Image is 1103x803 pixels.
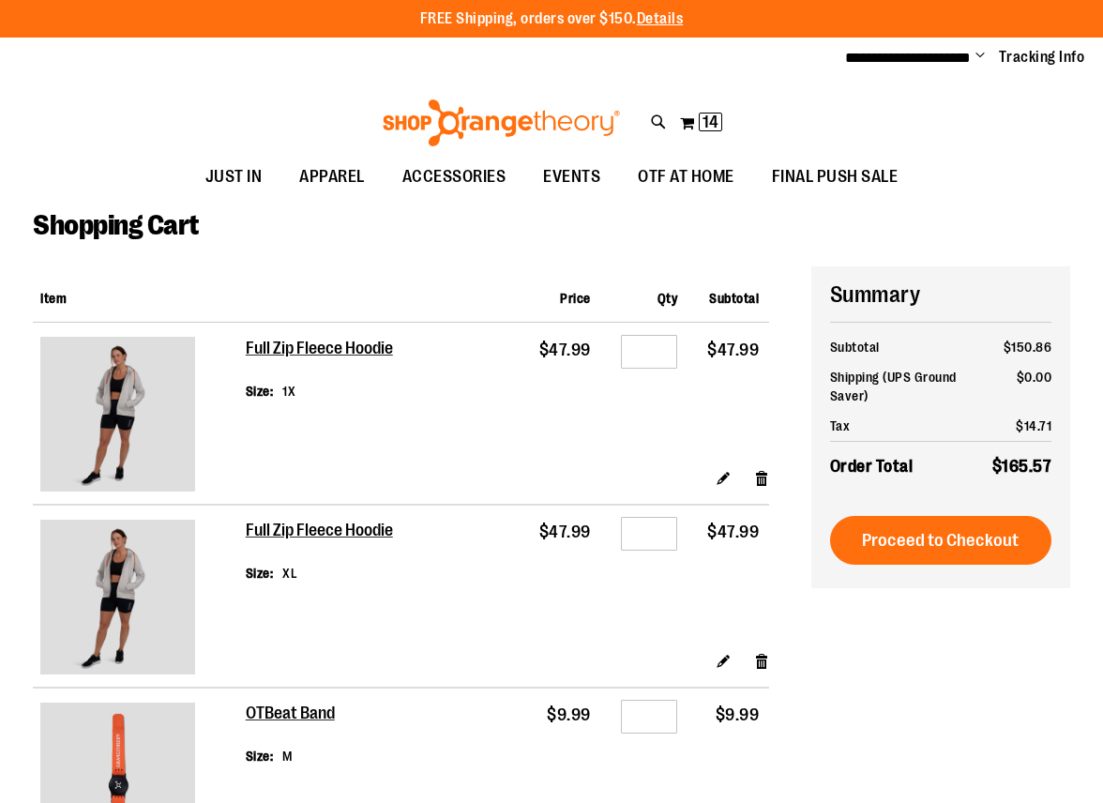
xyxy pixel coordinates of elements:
a: Full Zip Fleece Hoodie [40,337,238,496]
a: Remove item [754,468,770,488]
span: $9.99 [547,705,591,724]
a: Details [637,10,684,27]
span: APPAREL [299,156,365,198]
span: ACCESSORIES [402,156,506,198]
button: Account menu [975,48,985,67]
span: $47.99 [707,523,759,541]
span: JUST IN [205,156,263,198]
a: Full Zip Fleece Hoodie [246,339,395,359]
dd: M [282,747,293,765]
th: Tax [830,411,990,442]
dd: XL [282,564,297,583]
span: 14 [703,113,718,131]
span: $0.00 [1017,370,1052,385]
a: Full Zip Fleece Hoodie [40,520,238,679]
a: APPAREL [280,156,384,199]
span: $14.71 [1016,418,1051,433]
p: FREE Shipping, orders over $150. [420,8,684,30]
a: OTBeat Band [246,704,336,724]
img: Shop Orangetheory [380,99,623,146]
button: Proceed to Checkout [830,516,1052,565]
img: Full Zip Fleece Hoodie [40,520,195,674]
a: JUST IN [187,156,281,199]
span: $47.99 [539,341,591,359]
span: Shipping [830,370,880,385]
span: Item [40,291,67,306]
dt: Size [246,747,274,765]
a: ACCESSORIES [384,156,525,199]
span: OTF AT HOME [638,156,734,198]
img: Full Zip Fleece Hoodie [40,337,195,492]
span: $47.99 [707,341,759,359]
strong: Order Total [830,452,914,479]
dt: Size [246,382,274,401]
span: Shopping Cart [33,209,199,241]
th: Subtotal [830,332,990,362]
span: $47.99 [539,523,591,541]
span: EVENTS [543,156,600,198]
span: Price [560,291,591,306]
dd: 1X [282,382,295,401]
span: $165.57 [992,457,1052,476]
a: FINAL PUSH SALE [753,156,917,199]
span: Proceed to Checkout [862,530,1019,551]
a: OTF AT HOME [619,156,753,199]
span: Subtotal [709,291,759,306]
span: (UPS Ground Saver) [830,370,957,403]
span: Qty [657,291,678,306]
a: Remove item [754,651,770,671]
span: $150.86 [1004,340,1052,355]
a: EVENTS [524,156,619,199]
a: Full Zip Fleece Hoodie [246,521,395,541]
h2: Summary [830,279,1052,311]
span: $9.99 [716,705,760,724]
span: FINAL PUSH SALE [772,156,899,198]
dt: Size [246,564,274,583]
a: Tracking Info [999,47,1085,68]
